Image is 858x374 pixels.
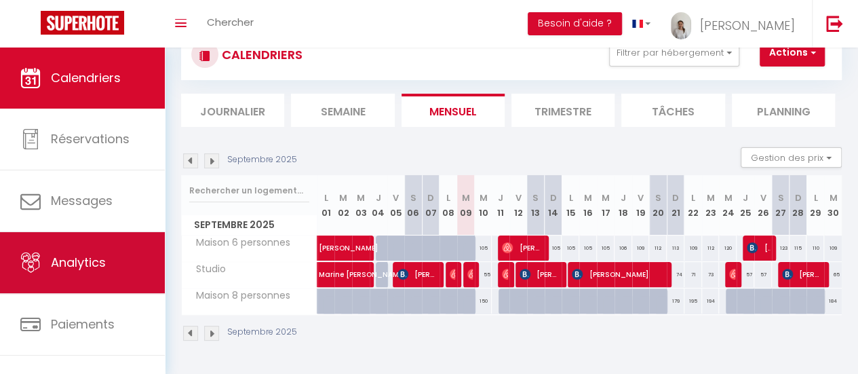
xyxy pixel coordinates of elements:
div: 105 [579,236,597,261]
th: 05 [387,175,405,236]
th: 06 [404,175,422,236]
span: [PERSON_NAME] [700,17,795,34]
span: [PERSON_NAME] [502,235,541,261]
span: Messages [51,192,113,209]
span: Hollando Law-Wan [502,261,507,287]
abbr: D [427,191,434,204]
div: 57 [737,262,754,287]
abbr: V [515,191,521,204]
a: [PERSON_NAME] [312,236,330,261]
abbr: M [602,191,610,204]
span: Calendriers [51,69,121,86]
li: Journalier [181,94,284,127]
th: 21 [667,175,684,236]
th: 30 [824,175,842,236]
th: 13 [527,175,545,236]
img: Super Booking [41,11,124,35]
abbr: V [760,191,766,204]
button: Actions [760,39,825,67]
li: Mensuel [402,94,505,127]
th: 28 [789,175,807,236]
span: [PERSON_NAME] [729,261,735,287]
div: 109 [684,236,702,261]
abbr: D [672,191,679,204]
th: 16 [579,175,597,236]
span: [PERSON_NAME] [PERSON_NAME] [747,235,769,261]
span: [PERSON_NAME] [PERSON_NAME] [PERSON_NAME] [782,261,821,287]
li: Tâches [621,94,724,127]
abbr: D [550,191,557,204]
abbr: M [339,191,347,204]
div: 65 [824,262,842,287]
abbr: D [794,191,801,204]
abbr: S [777,191,783,204]
abbr: M [724,191,732,204]
th: 11 [492,175,509,236]
button: Gestion des prix [741,147,842,168]
abbr: M [584,191,592,204]
abbr: M [829,191,837,204]
div: 112 [649,236,667,261]
div: 179 [667,288,684,314]
p: Septembre 2025 [227,326,297,339]
div: 74 [667,262,684,287]
input: Rechercher un logement... [189,179,309,203]
span: [PERSON_NAME] [319,228,412,254]
button: Filtrer par hébergement [609,39,739,67]
th: 22 [684,175,702,236]
abbr: M [707,191,715,204]
img: logout [826,15,843,32]
div: 150 [475,288,492,314]
abbr: S [410,191,416,204]
th: 23 [702,175,720,236]
th: 20 [649,175,667,236]
span: Chercher [207,15,254,29]
div: 123 [772,236,789,261]
abbr: J [498,191,503,204]
th: 01 [317,175,335,236]
div: 106 [615,236,632,261]
abbr: L [324,191,328,204]
span: [PERSON_NAME] [397,261,437,287]
abbr: M [357,191,365,204]
th: 04 [370,175,387,236]
div: 120 [719,236,737,261]
th: 24 [719,175,737,236]
div: 184 [824,288,842,314]
div: 109 [632,236,650,261]
abbr: J [621,191,626,204]
li: Semaine [291,94,394,127]
abbr: L [568,191,572,204]
th: 07 [422,175,440,236]
abbr: L [446,191,450,204]
th: 09 [457,175,475,236]
div: 109 [824,236,842,261]
span: [PERSON_NAME] [450,261,455,287]
span: Septembre 2025 [182,215,317,235]
th: 03 [352,175,370,236]
span: Marine [PERSON_NAME] [319,255,412,280]
th: 26 [754,175,772,236]
li: Trimestre [511,94,615,127]
abbr: L [813,191,817,204]
div: 55 [475,262,492,287]
abbr: V [638,191,644,204]
h3: CALENDRIERS [218,39,303,70]
th: 10 [475,175,492,236]
button: Ouvrir le widget de chat LiveChat [11,5,52,46]
div: 105 [475,236,492,261]
th: 25 [737,175,754,236]
li: Planning [732,94,835,127]
th: 29 [806,175,824,236]
div: 105 [545,236,562,261]
div: 105 [562,236,579,261]
span: Maison 6 personnes [184,236,294,250]
th: 18 [615,175,632,236]
div: 57 [754,262,772,287]
span: Analytics [51,254,106,271]
p: Septembre 2025 [227,153,297,166]
span: [PERSON_NAME] [572,261,662,287]
abbr: M [462,191,470,204]
abbr: S [532,191,539,204]
img: ... [671,12,691,39]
